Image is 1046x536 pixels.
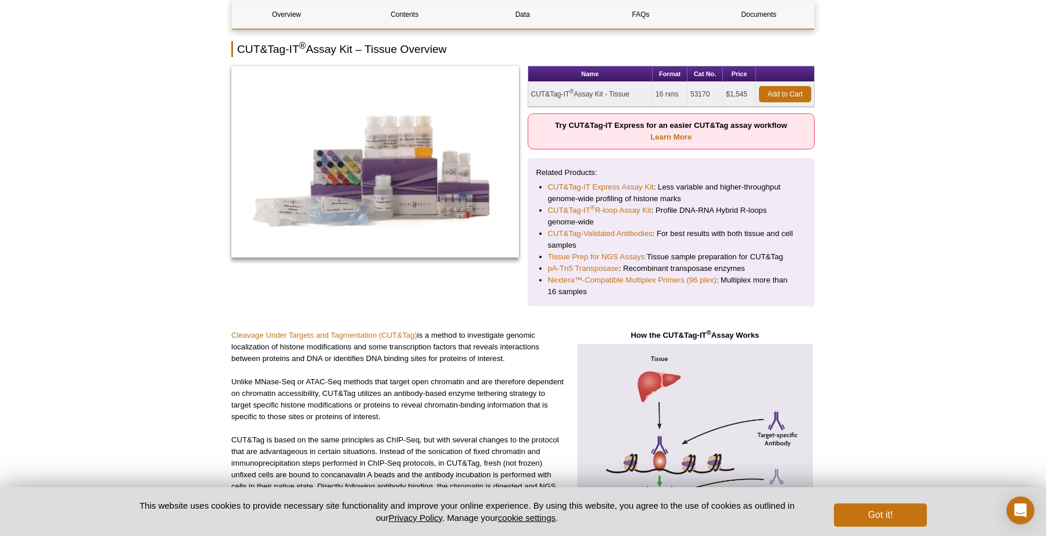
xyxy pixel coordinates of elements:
button: cookie settings [498,513,556,523]
th: Cat No. [687,66,723,82]
h2: CUT&Tag-IT Assay Kit – Tissue Overview [231,41,815,57]
a: Overview [232,1,341,28]
div: Open Intercom Messenger [1006,496,1034,524]
a: Learn More [650,133,692,141]
p: This website uses cookies to provide necessary site functionality and improve your online experie... [119,499,815,524]
li: : Profile DNA-RNA Hybrid R-loops genome-wide [548,205,795,228]
sup: ® [707,329,711,336]
p: is a method to investigate genomic localization of histone modifications and some transcription f... [231,330,567,365]
sup: ® [569,88,574,95]
td: $1,545 [723,82,756,107]
button: Got it! [834,503,927,527]
a: Contents [350,1,459,28]
img: CUT&Tag-IT Assay Kit - Tissue [231,66,519,258]
li: : Less variable and higher-throughput genome-wide profiling of histone marks [548,181,795,205]
p: CUT&Tag is based on the same principles as ChIP-Seq, but with several changes to the protocol tha... [231,434,567,516]
a: Nextera™-Compatible Multiplex Primers (96 plex) [548,274,717,286]
sup: ® [590,204,595,211]
strong: How the CUT&Tag-IT Assay Works [631,331,760,340]
a: FAQs [586,1,696,28]
a: Documents [704,1,814,28]
li: : For best results with both tissue and cell samples [548,228,795,251]
li: : Multiplex more than 16 samples [548,274,795,298]
td: 16 rxns [653,82,687,107]
a: Tissue Prep for NGS Assays: [548,251,647,263]
a: CUT&Tag-IT®R-loop Assay Kit [548,205,651,216]
th: Format [653,66,687,82]
a: pA-Tn5 Transposase [548,263,619,274]
strong: Try CUT&Tag-IT Express for an easier CUT&Tag assay workflow [555,121,787,141]
a: CUT&Tag-IT Express Assay Kit [548,181,654,193]
sup: ® [299,41,306,51]
p: Unlike MNase-Seq or ATAC-Seq methods that target open chromatin and are therefore dependent on ch... [231,376,567,423]
a: CUT&Tag-Validated Antibodies [548,228,653,240]
td: 53170 [687,82,723,107]
a: Privacy Policy [389,513,442,523]
th: Price [723,66,756,82]
a: Cleavage Under Targets and Tagmentation (CUT&Tag) [231,331,417,340]
a: Data [468,1,577,28]
td: CUT&Tag-IT Assay Kit - Tissue [528,82,653,107]
a: Add to Cart [759,86,811,102]
th: Name [528,66,653,82]
p: Related Products: [536,167,807,178]
li: Tissue sample preparation for CUT&Tag [548,251,795,263]
li: : Recombinant transposase enzymes [548,263,795,274]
